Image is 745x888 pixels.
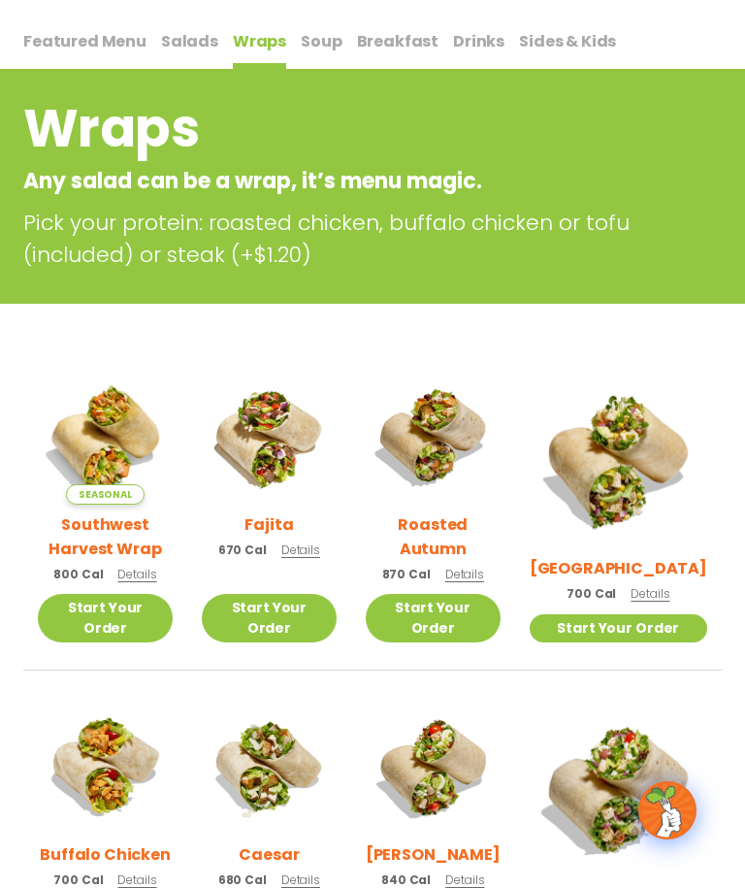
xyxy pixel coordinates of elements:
img: Product photo for Buffalo Chicken Wrap [38,700,173,835]
a: Start Your Order [366,594,501,642]
a: Start Your Order [38,594,173,642]
span: Sides & Kids [519,30,616,52]
span: Details [117,872,156,888]
img: Product photo for Caesar Wrap [202,700,337,835]
h2: Wraps [23,89,566,168]
p: Any salad can be a wrap, it’s menu magic. [23,165,566,197]
a: Start Your Order [530,614,707,642]
span: 870 Cal [382,566,431,583]
img: Product photo for Southwest Harvest Wrap [38,370,173,505]
img: Product photo for Fajita Wrap [202,370,337,505]
span: Featured Menu [23,30,146,52]
h2: Buffalo Chicken [40,842,171,867]
span: Breakfast [357,30,439,52]
h2: [PERSON_NAME] [366,842,501,867]
h2: Caesar [239,842,299,867]
span: Drinks [453,30,504,52]
img: Product photo for BBQ Ranch Wrap [530,370,707,547]
span: Details [117,566,156,582]
span: Details [281,542,320,558]
span: Salads [161,30,218,52]
span: 700 Cal [567,585,616,603]
span: Details [445,872,484,888]
div: Tabbed content [23,22,722,70]
span: Details [631,585,669,602]
img: wpChatIcon [640,783,695,838]
span: 670 Cal [218,542,267,559]
img: Product photo for Greek Wrap [530,700,707,877]
a: Start Your Order [202,594,337,642]
h2: [GEOGRAPHIC_DATA] [530,556,707,580]
h2: Fajita [244,512,293,537]
img: Product photo for Cobb Wrap [366,700,501,835]
p: Pick your protein: roasted chicken, buffalo chicken or tofu (included) or steak (+$1.20) [23,207,722,271]
span: Seasonal [66,484,145,505]
span: Details [281,872,320,888]
span: Soup [301,30,341,52]
span: Wraps [233,30,286,52]
img: Product photo for Roasted Autumn Wrap [366,370,501,505]
span: Details [445,566,484,582]
h2: Southwest Harvest Wrap [38,512,173,561]
span: 800 Cal [53,566,103,583]
h2: Roasted Autumn [366,512,501,561]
